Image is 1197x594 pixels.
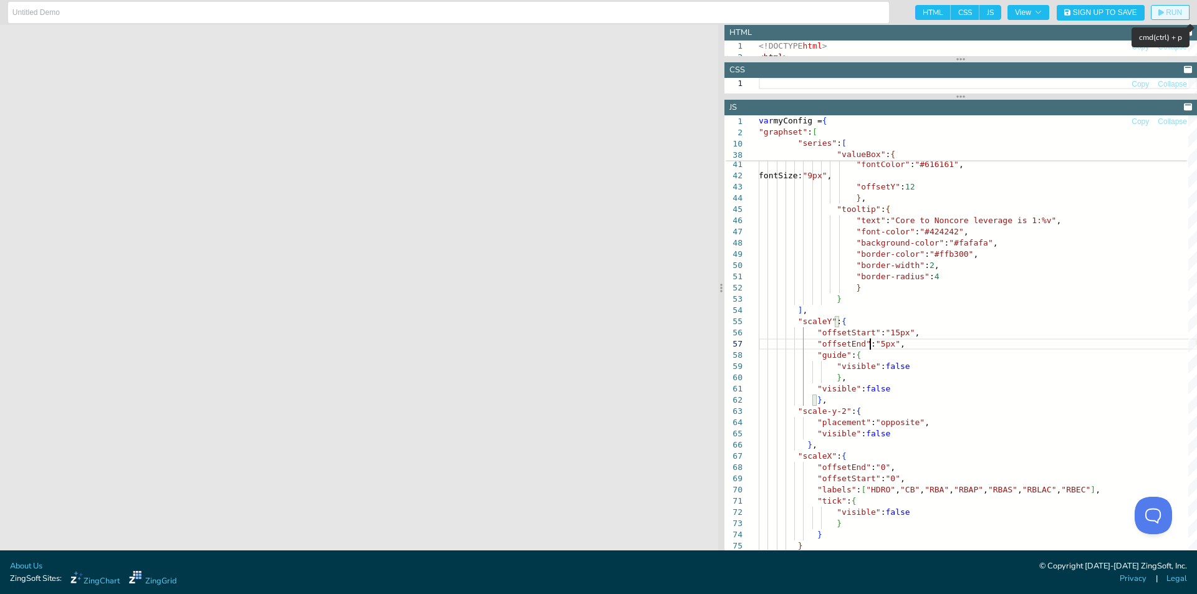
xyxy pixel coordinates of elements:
span: , [935,261,940,270]
span: , [993,238,998,247]
span: "visible" [817,429,861,438]
span: < [759,52,764,62]
button: Copy [1131,116,1150,128]
span: } [857,283,862,292]
div: 56 [724,327,743,338]
span: ZingSoft Sites: [10,573,62,585]
span: , [1057,485,1062,494]
span: cmd(ctrl) + p [1139,32,1182,42]
span: : [881,328,886,337]
div: 49 [724,249,743,260]
span: { [890,150,895,159]
span: } [837,373,842,382]
div: checkbox-group [915,5,1001,20]
span: Copy [1132,118,1149,125]
span: CSS [951,5,979,20]
span: "#ffb300" [930,249,973,259]
span: "Core to Noncore leverage is 1:%v" [890,216,1056,225]
button: Collapse [1157,116,1188,128]
span: : [900,182,905,191]
span: [ [861,485,866,494]
span: : [886,216,891,225]
span: 2 [930,261,935,270]
div: 2 [724,52,743,63]
span: "opposite" [876,418,925,427]
span: [ [812,127,817,137]
span: } [837,519,842,528]
span: "graphset" [759,127,807,137]
span: "CB" [900,485,920,494]
span: , [959,160,964,169]
div: 61 [724,383,743,395]
span: , [827,171,832,180]
a: Legal [1166,573,1187,585]
button: View [1007,5,1049,20]
a: ZingGrid [129,571,176,587]
span: "RBEC" [1061,485,1090,494]
span: } [798,541,803,550]
span: Collapse [1158,118,1187,125]
span: "border-color" [857,249,925,259]
span: : [852,350,857,360]
div: 67 [724,451,743,462]
span: Collapse [1158,43,1187,50]
div: 52 [724,282,743,294]
span: : [847,496,852,505]
input: Untitled Demo [12,2,885,22]
span: "visible" [837,362,880,371]
a: Privacy [1120,573,1147,585]
span: "visible" [837,507,880,517]
span: : [886,150,891,159]
span: : [871,339,876,348]
div: 62 [724,395,743,406]
span: { [857,350,862,360]
span: var [759,116,773,125]
span: "#424242" [920,227,963,236]
span: { [842,451,847,461]
span: 38 [724,150,743,161]
span: , [890,462,895,472]
span: "fontColor" [857,160,910,169]
div: 65 [724,428,743,439]
span: , [802,305,807,315]
div: 68 [724,462,743,473]
span: } [837,294,842,304]
span: : [807,127,812,137]
span: "15px" [886,328,915,337]
span: , [822,395,827,405]
span: [ [842,138,847,148]
div: 48 [724,237,743,249]
span: { [842,317,847,326]
span: : [915,227,920,236]
span: : [837,317,842,326]
span: Sign Up to Save [1073,9,1137,16]
span: "HDRO" [866,485,895,494]
span: : [861,429,866,438]
span: { [886,204,891,214]
span: , [925,418,930,427]
div: 73 [724,518,743,529]
div: 64 [724,417,743,428]
span: , [973,249,978,259]
span: { [857,406,862,416]
div: 75 [724,540,743,552]
div: 44 [724,193,743,204]
div: 57 [724,338,743,350]
a: ZingChart [70,571,120,587]
span: , [900,474,905,483]
a: About Us [10,560,42,572]
span: 2 [724,127,743,138]
div: 59 [724,361,743,372]
div: 74 [724,529,743,540]
iframe: Toggle Customer Support [1135,497,1172,534]
span: fontSize: [759,171,802,180]
div: 43 [724,181,743,193]
span: Copy [1132,43,1149,50]
span: : [930,272,935,281]
span: 1 [724,116,743,127]
span: "offsetEnd" [817,339,871,348]
span: : [925,249,930,259]
span: , [900,339,905,348]
div: 69 [724,473,743,484]
button: RUN [1151,5,1190,20]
